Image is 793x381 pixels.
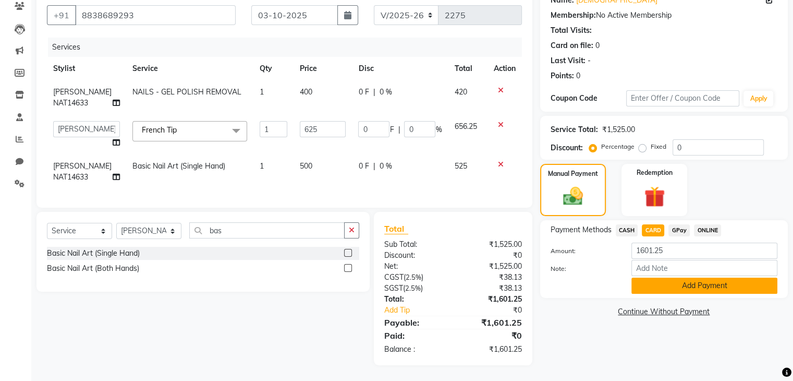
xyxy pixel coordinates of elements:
label: Percentage [601,142,635,151]
div: ₹0 [453,250,530,261]
div: Discount: [551,142,583,153]
label: Manual Payment [548,169,598,178]
span: SGST [384,283,403,293]
div: Services [48,38,530,57]
span: | [373,87,375,98]
span: 500 [300,161,312,171]
span: 1 [260,161,264,171]
a: Add Tip [376,305,466,316]
div: ₹1,601.25 [453,316,530,329]
span: French Tip [142,125,177,135]
button: Add Payment [631,278,777,294]
th: Action [487,57,522,80]
span: 0 F [358,161,369,172]
input: Search by Name/Mobile/Email/Code [75,5,236,25]
span: 525 [454,161,467,171]
label: Redemption [637,168,673,177]
input: Add Note [631,260,777,276]
input: Search or Scan [189,222,345,239]
span: 656.25 [454,122,477,131]
a: Continue Without Payment [542,306,786,317]
div: No Active Membership [551,10,777,21]
span: | [398,124,400,135]
div: Total: [376,294,453,305]
span: Payment Methods [551,224,612,235]
span: 0 % [379,87,392,98]
span: 2.5% [405,284,421,292]
div: ₹1,525.00 [453,261,530,272]
span: 420 [454,87,467,97]
span: F [389,124,394,135]
div: Basic Nail Art (Single Hand) [47,248,140,259]
th: Total [448,57,487,80]
span: [PERSON_NAME] NAT14633 [53,161,112,182]
th: Price [294,57,352,80]
div: Total Visits: [551,25,592,36]
div: ₹1,601.25 [453,294,530,305]
div: 0 [576,70,580,81]
span: 0 F [358,87,369,98]
a: x [177,125,181,135]
label: Note: [543,264,624,273]
div: Discount: [376,250,453,261]
div: ( ) [376,283,453,294]
img: _gift.svg [638,184,672,210]
label: Amount: [543,246,624,256]
span: GPay [668,224,690,236]
div: ₹0 [453,329,530,342]
span: CARD [642,224,664,236]
span: 400 [300,87,312,97]
div: Coupon Code [551,93,626,104]
div: 0 [595,40,600,51]
th: Stylist [47,57,126,80]
div: ( ) [376,272,453,283]
img: _cash.svg [557,185,589,208]
input: Enter Offer / Coupon Code [626,90,740,106]
span: [PERSON_NAME] NAT14633 [53,87,112,108]
div: ₹1,525.00 [602,124,635,135]
span: 0 % [379,161,392,172]
span: % [435,124,442,135]
span: 1 [260,87,264,97]
div: Service Total: [551,124,598,135]
button: +91 [47,5,76,25]
span: CGST [384,272,404,282]
div: Net: [376,261,453,272]
th: Service [126,57,253,80]
div: Card on file: [551,40,593,51]
div: Sub Total: [376,239,453,250]
div: Balance : [376,344,453,355]
input: Amount [631,243,777,259]
div: Paid: [376,329,453,342]
div: Basic Nail Art (Both Hands) [47,263,139,274]
div: ₹1,601.25 [453,344,530,355]
div: ₹1,525.00 [453,239,530,250]
span: | [373,161,375,172]
div: Last Visit: [551,55,585,66]
th: Qty [253,57,294,80]
span: ONLINE [694,224,721,236]
div: Payable: [376,316,453,329]
span: 2.5% [406,273,421,281]
div: ₹0 [466,305,529,316]
div: ₹38.13 [453,283,530,294]
div: Points: [551,70,574,81]
div: - [588,55,591,66]
div: Membership: [551,10,596,21]
button: Apply [743,91,773,106]
span: CASH [616,224,638,236]
span: Total [384,223,408,234]
span: Basic Nail Art (Single Hand) [132,161,225,171]
span: NAILS - GEL POLISH REMOVAL [132,87,241,97]
th: Disc [352,57,448,80]
label: Fixed [651,142,666,151]
div: ₹38.13 [453,272,530,283]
